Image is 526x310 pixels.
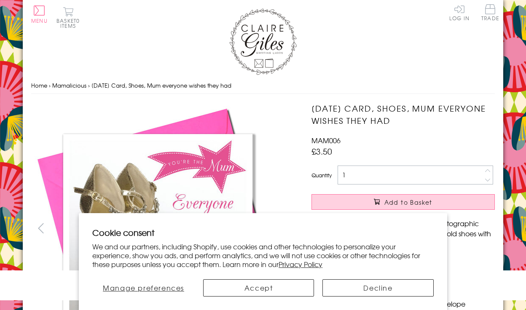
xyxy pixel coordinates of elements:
button: Decline [322,279,433,297]
a: Home [31,81,47,89]
span: › [49,81,51,89]
p: We and our partners, including Shopify, use cookies and other technologies to personalize your ex... [92,242,434,268]
a: Log In [449,4,470,21]
span: Menu [31,17,48,24]
span: Add to Basket [384,198,432,206]
span: MAM006 [311,135,341,145]
button: Manage preferences [92,279,195,297]
button: Accept [203,279,314,297]
nav: breadcrumbs [31,77,495,94]
span: £3.50 [311,145,332,157]
span: Trade [481,4,499,21]
a: Mamalicious [52,81,86,89]
span: [DATE] Card, Shoes, Mum everyone wishes they had [91,81,231,89]
span: Manage preferences [103,283,184,293]
a: Trade [481,4,499,22]
label: Quantity [311,171,332,179]
h1: [DATE] Card, Shoes, Mum everyone wishes they had [311,102,495,127]
button: prev [31,219,50,238]
button: Menu [31,5,48,23]
span: 0 items [60,17,80,29]
img: Claire Giles Greetings Cards [229,8,297,75]
button: Add to Basket [311,194,495,210]
a: Privacy Policy [279,259,322,269]
button: Basket0 items [56,7,80,28]
span: › [88,81,90,89]
h2: Cookie consent [92,227,434,238]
